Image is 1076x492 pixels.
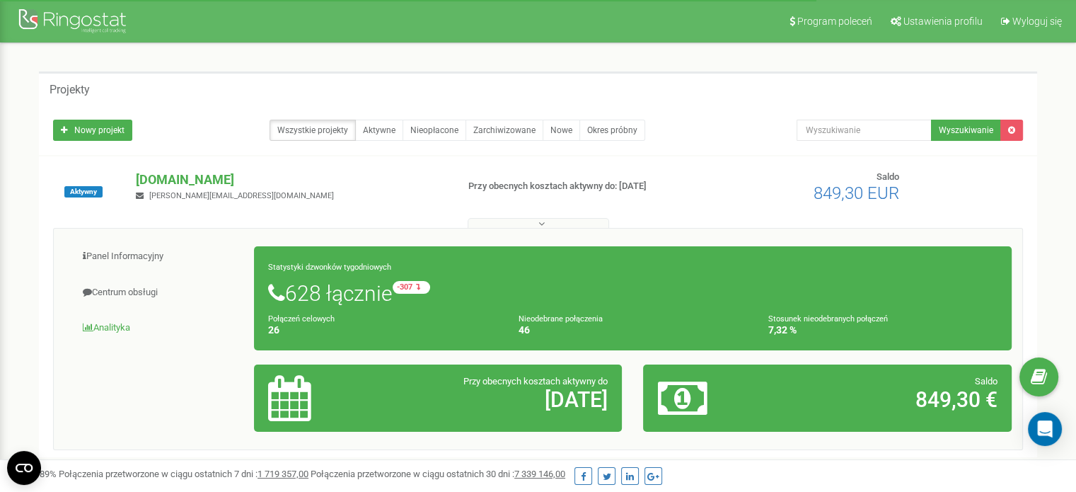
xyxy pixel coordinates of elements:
[877,171,899,182] span: Saldo
[59,469,308,479] span: Połączenia przetworzone w ciągu ostatnich 7 dni :
[270,120,356,141] a: Wszystkie projekty
[403,120,466,141] a: Nieopłacone
[903,16,983,27] span: Ustawienia profilu
[268,281,997,305] h1: 628 łącznie
[53,120,132,141] a: Nowy projekt
[931,120,1001,141] button: Wyszukiwanie
[136,171,445,189] p: [DOMAIN_NAME]
[519,314,603,324] small: Nieodebrane połączenia
[768,314,888,324] small: Stosunek nieodebranych połączeń
[1028,412,1062,446] div: Open Intercom Messenger
[393,281,430,294] small: -307
[465,120,543,141] a: Zarchiwizowane
[64,239,255,274] a: Panel Informacyjny
[388,388,608,411] h2: [DATE]
[149,191,334,200] span: [PERSON_NAME][EMAIL_ADDRESS][DOMAIN_NAME]
[64,275,255,310] a: Centrum obsługi
[768,325,997,336] h4: 7,32 %
[778,388,997,411] h2: 849,30 €
[579,120,645,141] a: Okres próbny
[975,376,997,387] span: Saldo
[355,120,403,141] a: Aktywne
[519,325,748,336] h4: 46
[7,451,41,485] button: Open CMP widget
[268,325,497,336] h4: 26
[463,376,608,387] span: Przy obecnych kosztach aktywny do
[258,469,308,479] u: 1 719 357,00
[50,84,90,96] h5: Projekty
[268,263,391,272] small: Statystyki dzwonków tygodniowych
[468,180,695,193] p: Przy obecnych kosztach aktywny do: [DATE]
[814,183,899,203] span: 849,30 EUR
[64,311,255,345] a: Analityka
[797,16,872,27] span: Program poleceń
[311,469,565,479] span: Połączenia przetworzone w ciągu ostatnich 30 dni :
[64,186,103,198] span: Aktywny
[543,120,580,141] a: Nowe
[514,469,565,479] u: 7 339 146,00
[1012,16,1062,27] span: Wyloguj się
[797,120,932,141] input: Wyszukiwanie
[268,314,335,324] small: Połączeń celowych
